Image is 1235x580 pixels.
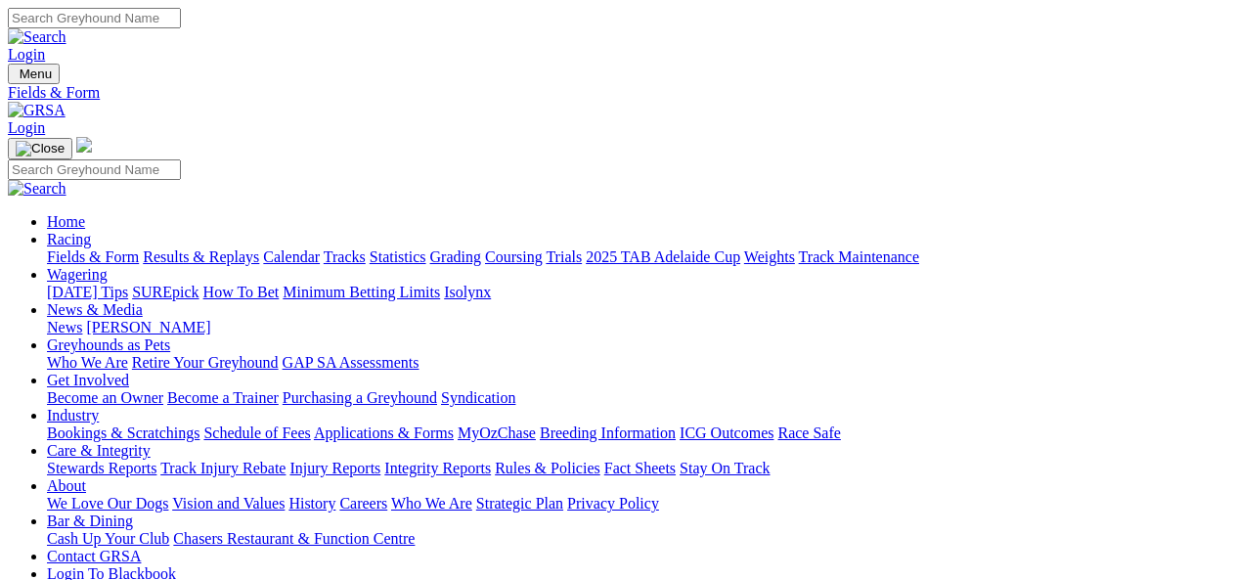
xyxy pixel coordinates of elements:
[283,284,440,300] a: Minimum Betting Limits
[8,180,66,198] img: Search
[8,64,60,84] button: Toggle navigation
[441,389,515,406] a: Syndication
[47,301,143,318] a: News & Media
[288,495,335,512] a: History
[76,137,92,153] img: logo-grsa-white.png
[47,548,141,564] a: Contact GRSA
[47,460,156,476] a: Stewards Reports
[47,354,1227,372] div: Greyhounds as Pets
[47,407,99,424] a: Industry
[20,67,52,81] span: Menu
[47,266,108,283] a: Wagering
[283,389,437,406] a: Purchasing a Greyhound
[47,248,139,265] a: Fields & Form
[47,336,170,353] a: Greyhounds as Pets
[47,372,129,388] a: Get Involved
[47,389,1227,407] div: Get Involved
[47,424,1227,442] div: Industry
[546,248,582,265] a: Trials
[604,460,676,476] a: Fact Sheets
[167,389,279,406] a: Become a Trainer
[8,84,1227,102] a: Fields & Form
[744,248,795,265] a: Weights
[8,159,181,180] input: Search
[680,424,773,441] a: ICG Outcomes
[203,284,280,300] a: How To Bet
[132,284,198,300] a: SUREpick
[47,424,199,441] a: Bookings & Scratchings
[8,46,45,63] a: Login
[8,8,181,28] input: Search
[391,495,472,512] a: Who We Are
[777,424,840,441] a: Race Safe
[8,138,72,159] button: Toggle navigation
[458,424,536,441] a: MyOzChase
[495,460,600,476] a: Rules & Policies
[160,460,286,476] a: Track Injury Rebate
[339,495,387,512] a: Careers
[8,119,45,136] a: Login
[86,319,210,335] a: [PERSON_NAME]
[799,248,919,265] a: Track Maintenance
[8,102,66,119] img: GRSA
[540,424,676,441] a: Breeding Information
[430,248,481,265] a: Grading
[444,284,491,300] a: Isolynx
[283,354,419,371] a: GAP SA Assessments
[173,530,415,547] a: Chasers Restaurant & Function Centre
[314,424,454,441] a: Applications & Forms
[680,460,770,476] a: Stay On Track
[263,248,320,265] a: Calendar
[384,460,491,476] a: Integrity Reports
[47,319,82,335] a: News
[586,248,740,265] a: 2025 TAB Adelaide Cup
[47,354,128,371] a: Who We Are
[47,231,91,247] a: Racing
[47,495,168,512] a: We Love Our Dogs
[47,442,151,459] a: Care & Integrity
[47,319,1227,336] div: News & Media
[47,495,1227,513] div: About
[476,495,563,512] a: Strategic Plan
[567,495,659,512] a: Privacy Policy
[47,513,133,529] a: Bar & Dining
[47,284,1227,301] div: Wagering
[132,354,279,371] a: Retire Your Greyhound
[47,248,1227,266] div: Racing
[16,141,65,156] img: Close
[289,460,380,476] a: Injury Reports
[47,213,85,230] a: Home
[143,248,259,265] a: Results & Replays
[47,530,1227,548] div: Bar & Dining
[8,28,66,46] img: Search
[47,389,163,406] a: Become an Owner
[203,424,310,441] a: Schedule of Fees
[47,477,86,494] a: About
[47,530,169,547] a: Cash Up Your Club
[47,284,128,300] a: [DATE] Tips
[172,495,285,512] a: Vision and Values
[370,248,426,265] a: Statistics
[324,248,366,265] a: Tracks
[47,460,1227,477] div: Care & Integrity
[485,248,543,265] a: Coursing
